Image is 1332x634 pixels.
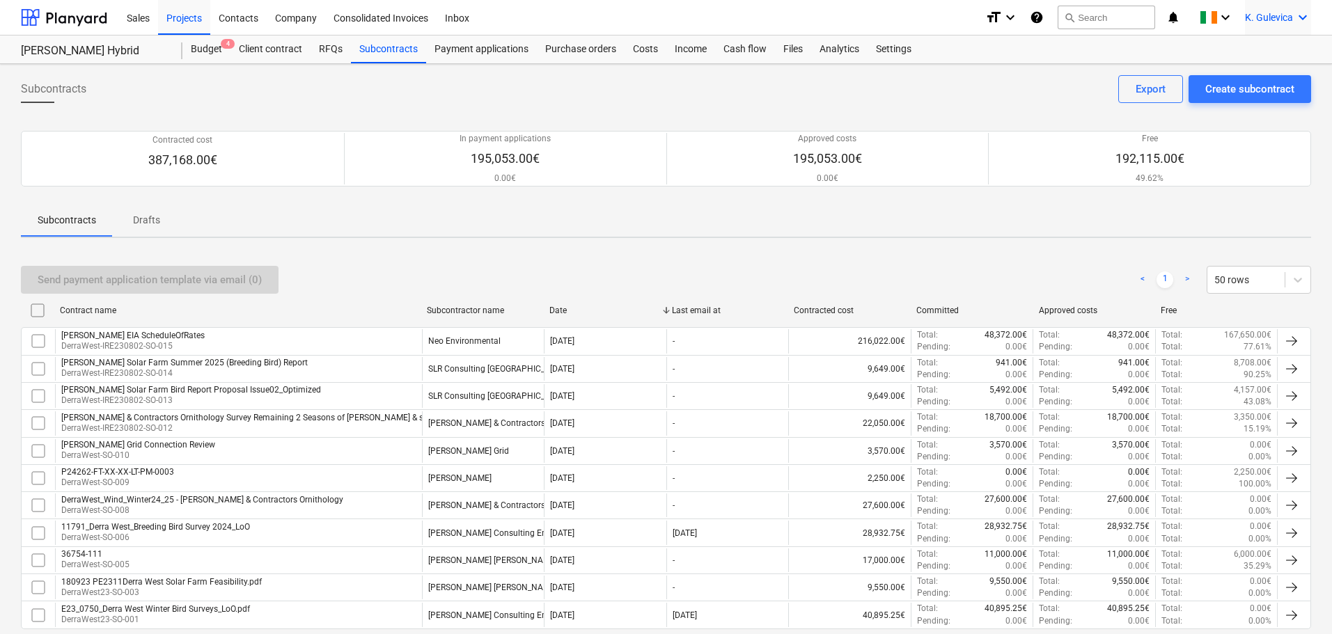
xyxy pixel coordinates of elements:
p: Total : [1161,587,1182,599]
p: Pending : [917,615,950,627]
p: Pending : [917,369,950,381]
p: Subcontracts [38,213,96,228]
p: 167,650.00€ [1224,329,1271,341]
p: Total : [1161,548,1182,560]
p: 40,895.25€ [985,603,1027,615]
div: [DATE] [550,555,574,565]
div: - [673,473,675,483]
p: Total : [1039,548,1060,560]
a: RFQs [311,35,351,63]
div: [DATE] [673,528,697,538]
div: - [673,446,675,456]
p: 8,708.00€ [1234,357,1271,369]
p: 28,932.75€ [985,521,1027,532]
p: 387,168.00€ [148,152,217,168]
p: 0.00€ [1128,369,1150,381]
p: 15.19% [1244,423,1271,435]
p: Total : [917,548,938,560]
div: - [673,418,675,428]
div: [PERSON_NAME] & Contractors Ornithology Survey Remaining 2 Seasons of [PERSON_NAME] & season 1 [P... [61,413,540,422]
div: Last email at [672,306,783,315]
div: Contracted cost [794,306,905,315]
div: 9,649.00€ [788,384,911,408]
div: [PERSON_NAME] Grid Connection Review [61,440,215,450]
p: Total : [917,411,938,423]
p: Total : [917,329,938,341]
p: Total : [1039,357,1060,369]
div: 2,250.00€ [788,466,911,490]
p: 0.00% [1248,451,1271,463]
p: DerraWest-SO-008 [61,505,343,516]
div: [PERSON_NAME] Solar Farm Bird Report Proposal Issue02_Optimized [61,385,321,395]
div: 36754-111 [61,549,130,559]
p: Contracted cost [148,134,217,146]
div: Client contract [230,35,311,63]
p: Total : [1161,396,1182,408]
div: 216,022.00€ [788,329,911,353]
p: 2,250.00€ [1234,466,1271,478]
div: 22,050.00€ [788,411,911,435]
p: Total : [917,439,938,451]
p: Pending : [1039,615,1072,627]
p: 0.00€ [1250,439,1271,451]
div: - [673,391,675,401]
div: SLR Consulting Ireland [428,364,567,374]
p: 35.29% [1244,560,1271,572]
a: Files [775,35,811,63]
p: Total : [1039,493,1060,505]
button: Search [1058,6,1155,29]
p: 18,700.00€ [985,411,1027,423]
div: Subcontracts [351,35,426,63]
p: DerraWest-SO-010 [61,450,215,461]
p: Pending : [917,341,950,353]
p: Free [1115,133,1184,145]
p: Total : [1161,521,1182,532]
p: 0.00€ [1005,560,1027,572]
p: Total : [917,521,938,532]
p: 0.00€ [1128,478,1150,490]
p: 4,157.00€ [1234,384,1271,396]
p: Total : [1161,493,1182,505]
p: Total : [917,384,938,396]
div: E23_0750_Derra West Winter Bird Surveys_LoO.pdf [61,604,250,614]
div: - [673,500,675,510]
p: 0.00% [1248,505,1271,517]
p: 0.00€ [1005,369,1027,381]
div: John Murphy & Contractors [428,418,545,428]
div: Committed [916,306,1028,315]
p: Total : [1161,439,1182,451]
i: keyboard_arrow_down [1217,9,1234,26]
p: 3,570.00€ [1112,439,1150,451]
a: Page 1 is your current page [1157,271,1173,288]
p: DerraWest-IRE230802-SO-015 [61,340,205,352]
div: - [673,583,675,592]
p: 0.00€ [1128,615,1150,627]
div: TOBIN Consulting Engineers [428,528,574,538]
p: Pending : [917,560,950,572]
p: 27,600.00€ [1107,493,1150,505]
p: 27,600.00€ [985,493,1027,505]
p: Total : [1161,384,1182,396]
a: Settings [868,35,920,63]
div: Cash flow [715,35,775,63]
p: Pending : [917,478,950,490]
p: 40,895.25€ [1107,603,1150,615]
p: 0.00€ [1128,560,1150,572]
p: Pending : [917,533,950,545]
div: - [673,555,675,565]
div: Malone O'Regan Environmental [428,583,614,592]
a: Purchase orders [537,35,625,63]
div: 9,550.00€ [788,576,911,599]
p: Total : [917,603,938,615]
p: Total : [1039,576,1060,587]
p: 0.00€ [1128,423,1150,435]
div: John Murphy & Contractors [428,500,545,510]
i: notifications [1166,9,1180,26]
div: 27,600.00€ [788,493,911,517]
p: 0.00€ [1128,533,1150,545]
a: Next page [1179,271,1196,288]
p: Total : [1039,603,1060,615]
div: Date [549,306,661,315]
